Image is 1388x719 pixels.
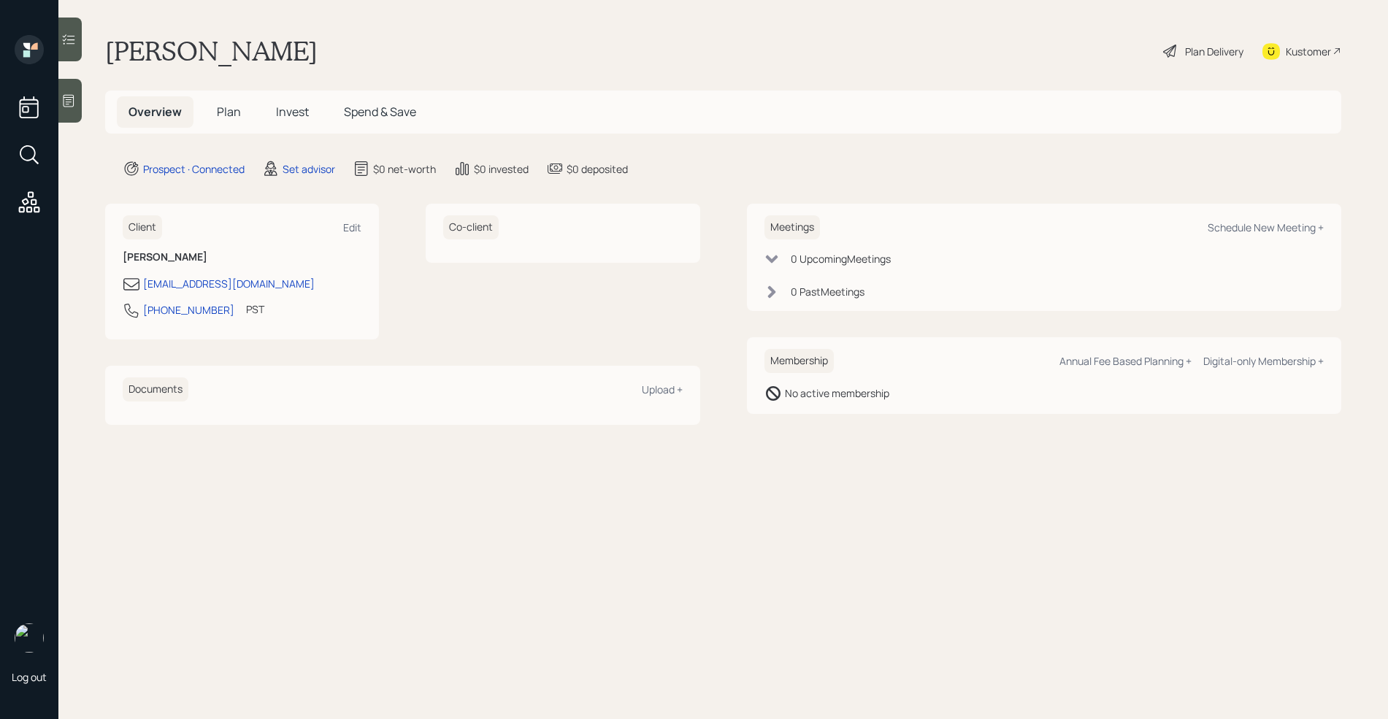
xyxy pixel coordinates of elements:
div: Plan Delivery [1185,44,1243,59]
div: Log out [12,670,47,684]
h6: Co-client [443,215,499,239]
div: 0 Past Meeting s [791,284,864,299]
h6: Membership [764,349,834,373]
div: $0 net-worth [373,161,436,177]
div: No active membership [785,385,889,401]
span: Plan [217,104,241,120]
div: PST [246,301,264,317]
div: Annual Fee Based Planning + [1059,354,1192,368]
h6: Documents [123,377,188,401]
div: Edit [343,220,361,234]
div: Upload + [642,382,683,396]
span: Invest [276,104,309,120]
div: Set advisor [283,161,335,177]
h1: [PERSON_NAME] [105,35,318,67]
div: Kustomer [1286,44,1331,59]
div: [EMAIL_ADDRESS][DOMAIN_NAME] [143,276,315,291]
div: $0 invested [474,161,529,177]
div: [PHONE_NUMBER] [143,302,234,318]
div: Digital-only Membership + [1203,354,1324,368]
div: $0 deposited [567,161,628,177]
h6: [PERSON_NAME] [123,251,361,264]
h6: Client [123,215,162,239]
h6: Meetings [764,215,820,239]
img: retirable_logo.png [15,623,44,653]
div: 0 Upcoming Meeting s [791,251,891,266]
div: Prospect · Connected [143,161,245,177]
span: Overview [129,104,182,120]
div: Schedule New Meeting + [1208,220,1324,234]
span: Spend & Save [344,104,416,120]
